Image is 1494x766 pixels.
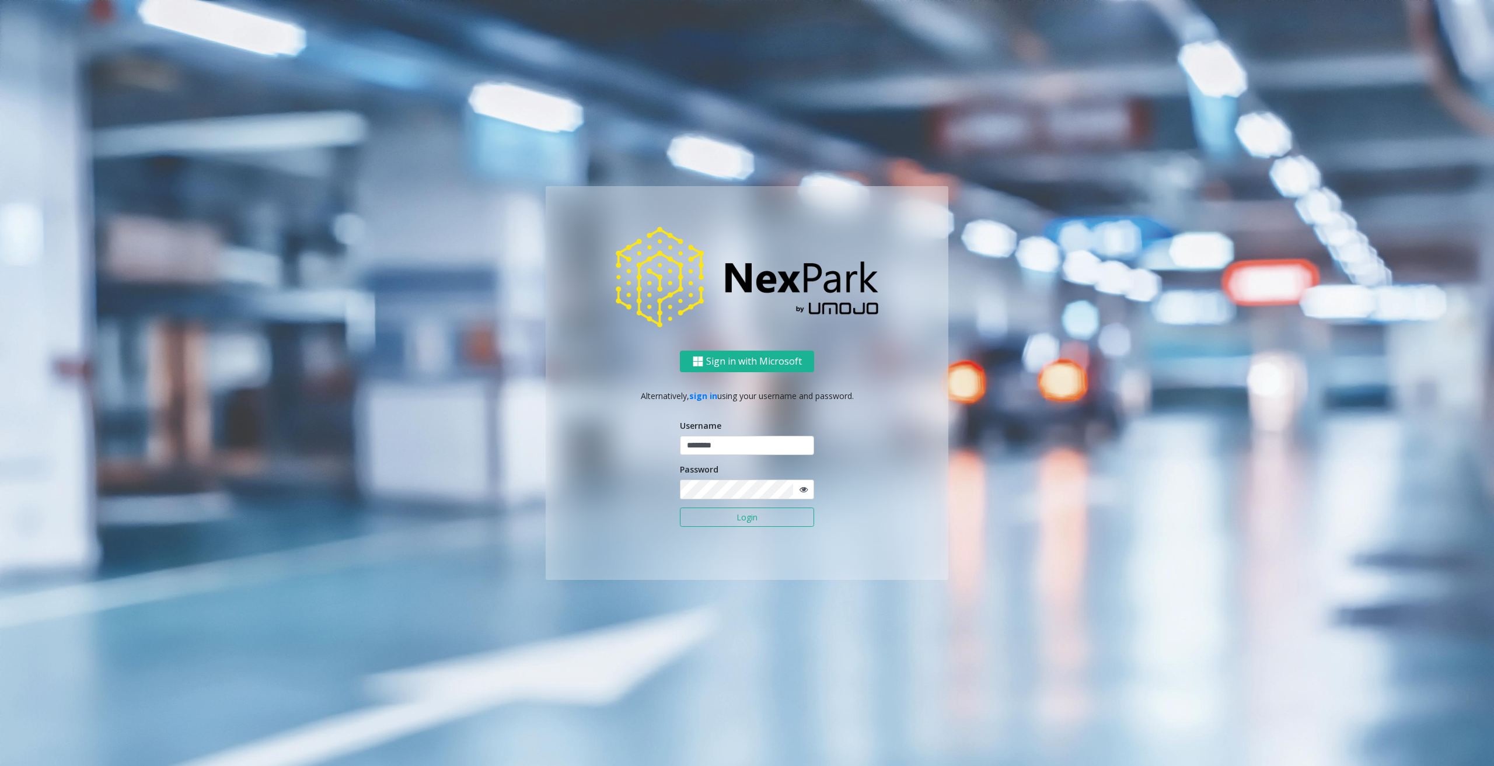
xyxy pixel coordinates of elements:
button: Login [680,508,814,527]
button: Sign in with Microsoft [680,351,814,372]
p: Alternatively, using your username and password. [557,390,937,402]
label: Username [680,419,721,432]
label: Password [680,463,718,475]
a: sign in [689,390,717,401]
